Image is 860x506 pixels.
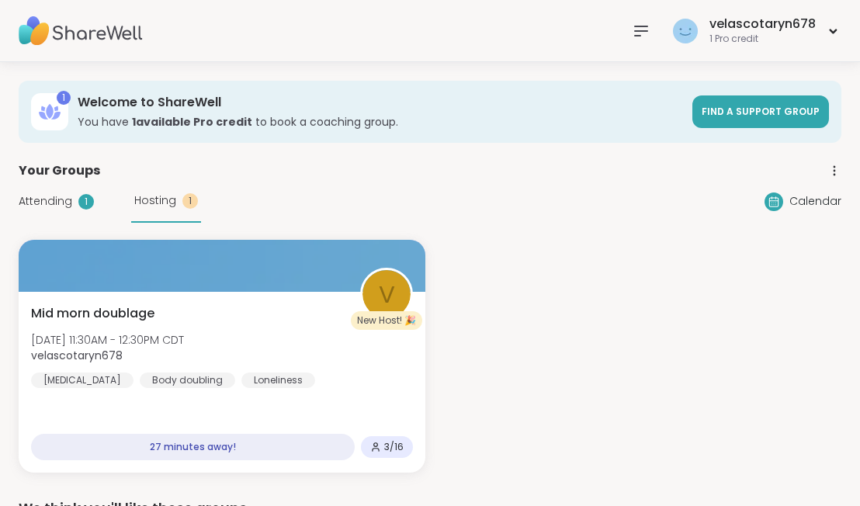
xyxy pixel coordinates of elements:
[702,105,820,118] span: Find a support group
[31,332,184,348] span: [DATE] 11:30AM - 12:30PM CDT
[241,373,315,388] div: Loneliness
[709,16,816,33] div: velascotaryn678
[19,161,100,180] span: Your Groups
[78,194,94,210] div: 1
[57,91,71,105] div: 1
[384,441,404,453] span: 3 / 16
[134,192,176,209] span: Hosting
[692,95,829,128] a: Find a support group
[31,348,123,363] b: velascotaryn678
[673,19,698,43] img: velascotaryn678
[140,373,235,388] div: Body doubling
[19,193,72,210] span: Attending
[789,193,841,210] span: Calendar
[31,304,154,323] span: Mid morn doublage
[182,193,198,209] div: 1
[379,276,395,313] span: v
[78,94,683,111] h3: Welcome to ShareWell
[78,114,683,130] h3: You have to book a coaching group.
[31,434,355,460] div: 27 minutes away!
[132,114,252,130] b: 1 available Pro credit
[709,33,816,46] div: 1 Pro credit
[31,373,134,388] div: [MEDICAL_DATA]
[351,311,422,330] div: New Host! 🎉
[19,4,143,58] img: ShareWell Nav Logo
